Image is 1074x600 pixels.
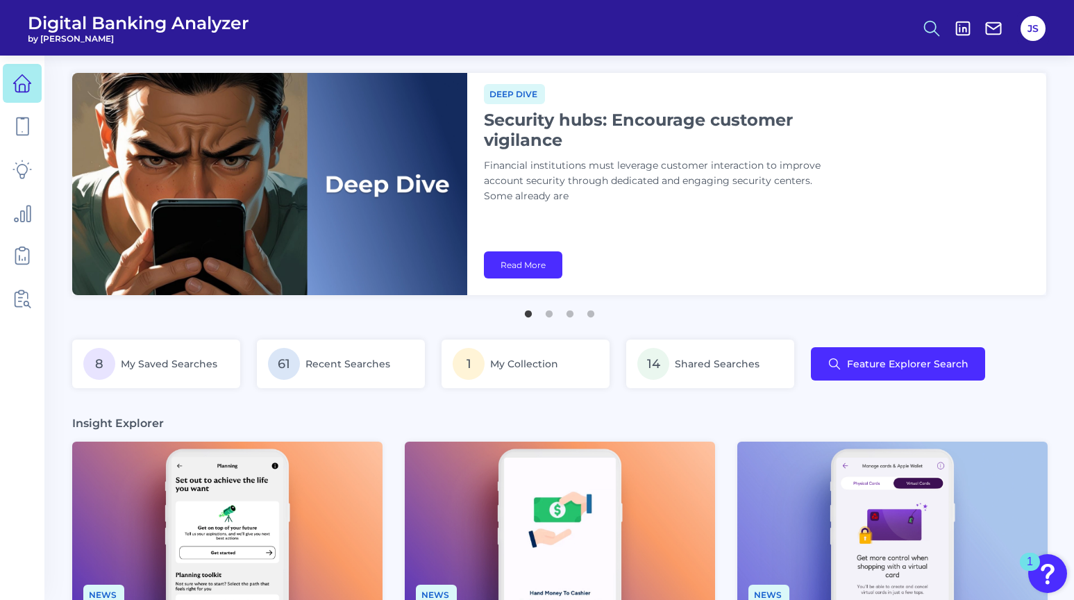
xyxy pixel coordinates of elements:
button: Feature Explorer Search [811,347,985,381]
button: 3 [563,303,577,317]
button: Open Resource Center, 1 new notification [1028,554,1067,593]
div: 1 [1027,562,1033,580]
span: Deep dive [484,84,545,104]
button: 1 [521,303,535,317]
span: 8 [83,348,115,380]
a: Deep dive [484,87,545,100]
span: Feature Explorer Search [847,358,968,369]
h1: Security hubs: Encourage customer vigilance [484,110,831,150]
a: 61Recent Searches [257,340,425,388]
span: My Collection [490,358,558,370]
span: 1 [453,348,485,380]
a: Read More [484,251,562,278]
h3: Insight Explorer [72,416,164,431]
button: JS [1021,16,1046,41]
span: 61 [268,348,300,380]
span: 14 [637,348,669,380]
a: 14Shared Searches [626,340,794,388]
a: 8My Saved Searches [72,340,240,388]
button: 4 [584,303,598,317]
span: Recent Searches [305,358,390,370]
span: My Saved Searches [121,358,217,370]
img: bannerImg [72,73,467,295]
button: 2 [542,303,556,317]
a: 1My Collection [442,340,610,388]
span: Digital Banking Analyzer [28,12,249,33]
span: by [PERSON_NAME] [28,33,249,44]
span: Shared Searches [675,358,760,370]
p: Financial institutions must leverage customer interaction to improve account security through ded... [484,158,831,204]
